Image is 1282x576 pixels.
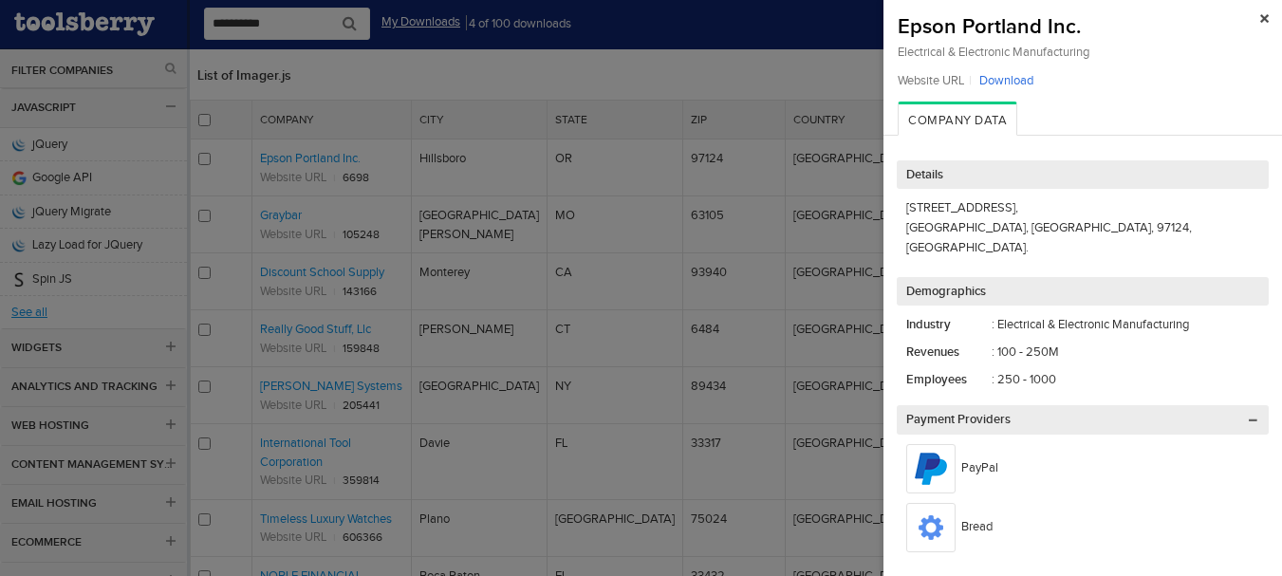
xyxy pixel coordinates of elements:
div: Epson Portland Inc. [898,14,1268,40]
li: Revenues [906,343,992,362]
a: Company Data [898,102,1017,136]
span: Electrical & Electronic Manufacturing [898,45,1268,59]
h5: Demographics [897,277,1269,306]
li: Industry [906,315,992,335]
li: : 250 - 1000 [992,370,1238,390]
img: Bread [915,511,947,544]
span: PayPal [961,458,998,478]
span: Bread [961,517,993,537]
a: Download [979,73,1033,87]
h5: Payment Providers [897,405,1269,434]
li: : 100 - 250M [992,343,1238,362]
img: PayPal [915,453,947,485]
li: Employees [906,370,992,390]
span: Website URL [898,64,1268,87]
li: : Electrical & Electronic Manufacturing [992,315,1238,335]
div: [STREET_ADDRESS], [GEOGRAPHIC_DATA], [GEOGRAPHIC_DATA], 97124, [GEOGRAPHIC_DATA]. [906,198,1269,257]
h5: Details [897,160,1269,189]
span: | [969,73,972,87]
